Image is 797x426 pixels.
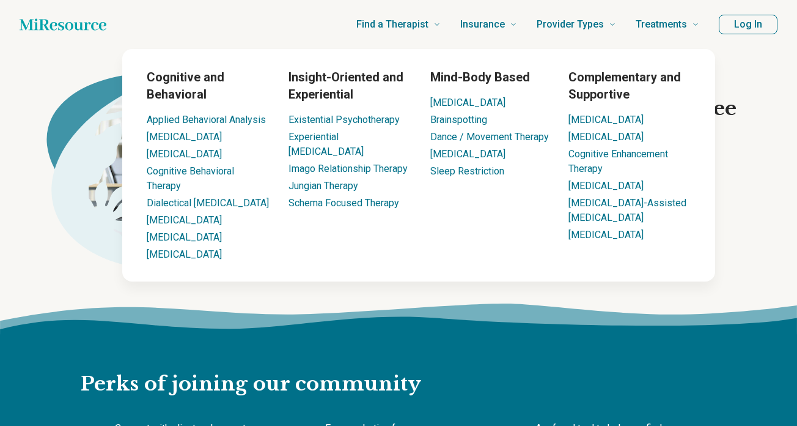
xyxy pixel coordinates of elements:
h2: Perks of joining our community [81,332,716,397]
h3: Complementary and Supportive [568,69,691,103]
h3: Cognitive and Behavioral [147,69,269,103]
button: Log In [719,15,777,34]
span: Treatments [636,16,687,33]
a: [MEDICAL_DATA]-Assisted [MEDICAL_DATA] [568,197,686,223]
h3: Mind-Body Based [430,69,549,86]
a: Cognitive Enhancement Therapy [568,148,668,174]
div: Treatments [49,49,788,282]
span: Provider Types [537,16,604,33]
a: Imago Relationship Therapy [288,163,408,174]
a: Home page [20,12,106,37]
a: [MEDICAL_DATA] [430,148,505,160]
a: [MEDICAL_DATA] [147,214,222,226]
a: [MEDICAL_DATA] [568,114,644,125]
a: [MEDICAL_DATA] [147,231,222,243]
h3: Insight-Oriented and Experiential [288,69,411,103]
a: Dance / Movement Therapy [430,131,549,143]
a: Dialectical [MEDICAL_DATA] [147,197,269,209]
a: [MEDICAL_DATA] [568,180,644,192]
a: Applied Behavioral Analysis [147,114,266,125]
a: [MEDICAL_DATA] [568,131,644,143]
a: [MEDICAL_DATA] [147,148,222,160]
a: Jungian Therapy [288,180,358,192]
a: Schema Focused Therapy [288,197,399,209]
span: Find a Therapist [356,16,428,33]
a: Existential Psychotherapy [288,114,400,125]
a: Experiential [MEDICAL_DATA] [288,131,364,157]
span: Insurance [460,16,505,33]
a: [MEDICAL_DATA] [430,97,505,108]
a: [MEDICAL_DATA] [568,229,644,241]
a: Sleep Restriction [430,165,504,177]
a: Cognitive Behavioral Therapy [147,165,234,192]
a: [MEDICAL_DATA] [147,131,222,143]
a: [MEDICAL_DATA] [147,248,222,260]
a: Brainspotting [430,114,487,125]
